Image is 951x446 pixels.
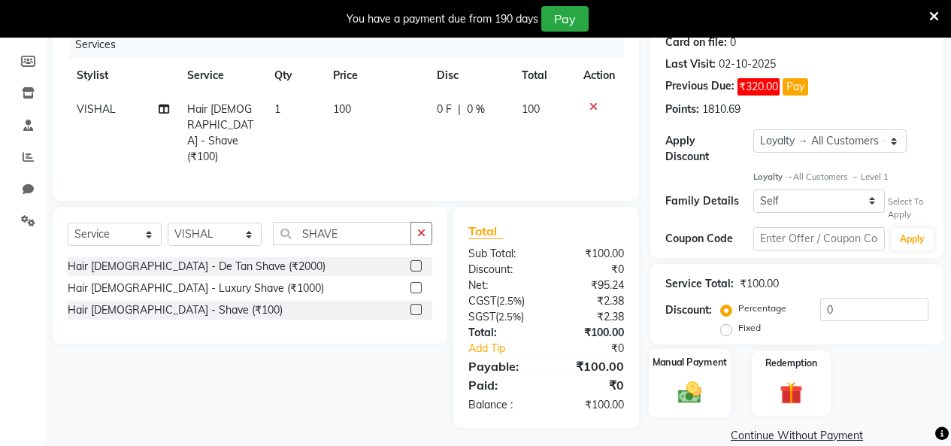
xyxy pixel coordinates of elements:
div: Total: [457,325,547,341]
div: Coupon Code [665,231,753,247]
span: 100 [333,102,351,116]
div: ₹100.00 [546,397,635,413]
span: | [458,102,461,117]
label: Manual Payment [653,355,728,369]
div: Sub Total: [457,246,547,262]
th: Disc [428,59,513,93]
div: 1810.69 [702,102,741,117]
div: 0 [730,35,736,50]
div: Services [69,31,635,59]
div: Family Details [665,193,753,209]
div: You have a payment due from 190 days [347,11,538,27]
button: Apply [891,228,934,250]
div: Last Visit: [665,56,716,72]
div: ₹100.00 [546,325,635,341]
img: _gift.svg [773,379,810,407]
div: ₹2.38 [546,293,635,309]
div: ₹100.00 [546,357,635,375]
div: ₹0 [546,376,635,394]
div: Hair [DEMOGRAPHIC_DATA] - Luxury Shave (₹1000) [68,281,324,296]
label: Percentage [738,302,786,315]
span: Hair [DEMOGRAPHIC_DATA] - Shave (₹100) [187,102,253,163]
div: Card on file: [665,35,727,50]
img: _cash.svg [671,379,709,406]
div: ₹0 [546,262,635,278]
span: 1 [274,102,280,116]
button: Pay [541,6,589,32]
div: Points: [665,102,699,117]
th: Action [574,59,624,93]
div: Discount: [665,302,712,318]
div: Hair [DEMOGRAPHIC_DATA] - Shave (₹100) [68,302,283,318]
label: Fixed [738,321,761,335]
th: Qty [265,59,324,93]
button: Pay [783,78,808,96]
div: Paid: [457,376,547,394]
span: 2.5% [498,311,521,323]
div: Apply Discount [665,133,753,165]
label: Redemption [765,356,817,370]
span: Total [468,223,503,239]
th: Service [178,59,266,93]
div: ₹95.24 [546,278,635,293]
span: CGST [468,294,496,308]
div: All Customers → Level 1 [753,171,928,184]
div: Previous Due: [665,78,734,96]
input: Enter Offer / Coupon Code [753,227,885,250]
div: Balance : [457,397,547,413]
div: ₹0 [561,341,635,356]
div: ₹2.38 [546,309,635,325]
span: 0 F [437,102,452,117]
strong: Loyalty → [753,171,793,182]
div: Select To Apply [888,196,928,221]
div: Service Total: [665,276,734,292]
div: 02-10-2025 [719,56,776,72]
th: Price [324,59,428,93]
div: ₹100.00 [546,246,635,262]
span: VISHAL [77,102,116,116]
span: 100 [522,102,540,116]
a: Add Tip [457,341,561,356]
div: Payable: [457,357,547,375]
span: 0 % [467,102,485,117]
div: Hair [DEMOGRAPHIC_DATA] - De Tan Shave (₹2000) [68,259,326,275]
div: Net: [457,278,547,293]
div: ( ) [457,309,547,325]
span: 2.5% [499,295,522,307]
th: Total [513,59,574,93]
div: Discount: [457,262,547,278]
div: ₹100.00 [740,276,779,292]
a: Continue Without Payment [653,428,940,444]
span: SGST [468,310,495,323]
input: Search or Scan [273,222,411,245]
th: Stylist [68,59,178,93]
div: ( ) [457,293,547,309]
span: ₹320.00 [737,78,780,96]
